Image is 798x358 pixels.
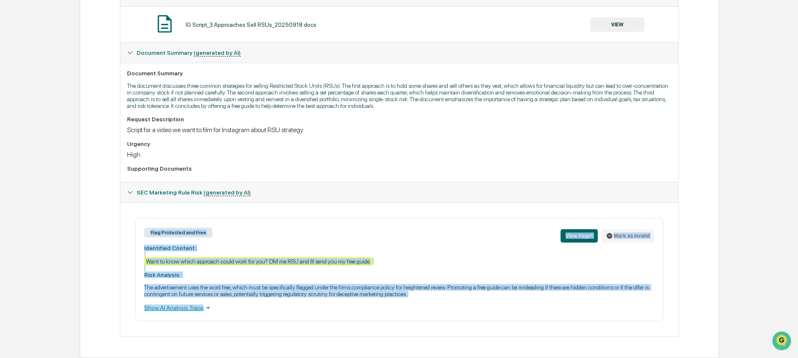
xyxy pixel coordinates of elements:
div: Want to know which approach could work for you? DM me RSU and Ill send you my free guide. [144,257,372,266]
div: Primary Document [120,6,678,42]
div: Document Summary (generated by AI) [120,63,678,182]
div: Document Summary (generated by AI) [120,202,678,336]
span: Pylon [83,142,101,148]
strong: Risk Analysis: [144,271,181,278]
img: 1746055101610-c473b297-6a78-478c-a979-82029cc54cd1 [8,64,23,79]
span: Data Lookup [17,121,53,130]
u: (generated by AI) [204,189,251,196]
strong: Identified Content: [144,245,196,251]
div: Document Summary (generated by AI) [120,43,678,63]
a: 🖐️Preclearance [5,102,57,117]
button: Mark as invalid [601,229,655,243]
div: Supporting Documents [127,165,671,172]
iframe: Open customer support [771,330,794,353]
p: How can we help? [8,18,152,31]
a: 🗄️Attestations [57,102,107,117]
div: High [127,151,671,159]
div: 🗄️ [61,106,67,113]
a: Powered byPylon [59,141,101,148]
div: Urgency [127,141,671,147]
div: 🖐️ [8,106,15,113]
div: Flag Protected and Free [144,228,212,238]
span: SEC Marketing Rule Risk [137,189,251,196]
div: SEC Marketing Rule Risk (generated by AI) [120,182,678,202]
p: The document discusses three common strategies for selling Restricted Stock Units (RSUs). The fir... [127,82,671,109]
div: Script for a video we want to film for Instagram about RSU strategy [127,126,671,134]
button: View Page1 [561,229,598,243]
div: IG Script_3 Approaches Sell RSUs_20250918.docx [186,21,316,28]
div: Start new chat [28,64,137,72]
u: (generated by AI) [194,49,241,56]
a: 🔎Data Lookup [5,118,56,133]
button: VIEW [590,18,645,32]
div: Show AI Analysis Trace [144,303,654,312]
button: Start new chat [142,66,152,77]
span: Attestations [69,105,104,114]
div: 🔎 [8,122,15,129]
img: Document Icon [154,13,175,34]
span: Preclearance [17,105,54,114]
span: Document Summary [137,49,241,56]
div: Request Description [127,116,671,123]
div: Document Summary [127,70,671,77]
div: We're available if you need us! [28,72,106,79]
p: The advertisement uses the word free, which must be specifically flagged under the firms complian... [144,284,654,297]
